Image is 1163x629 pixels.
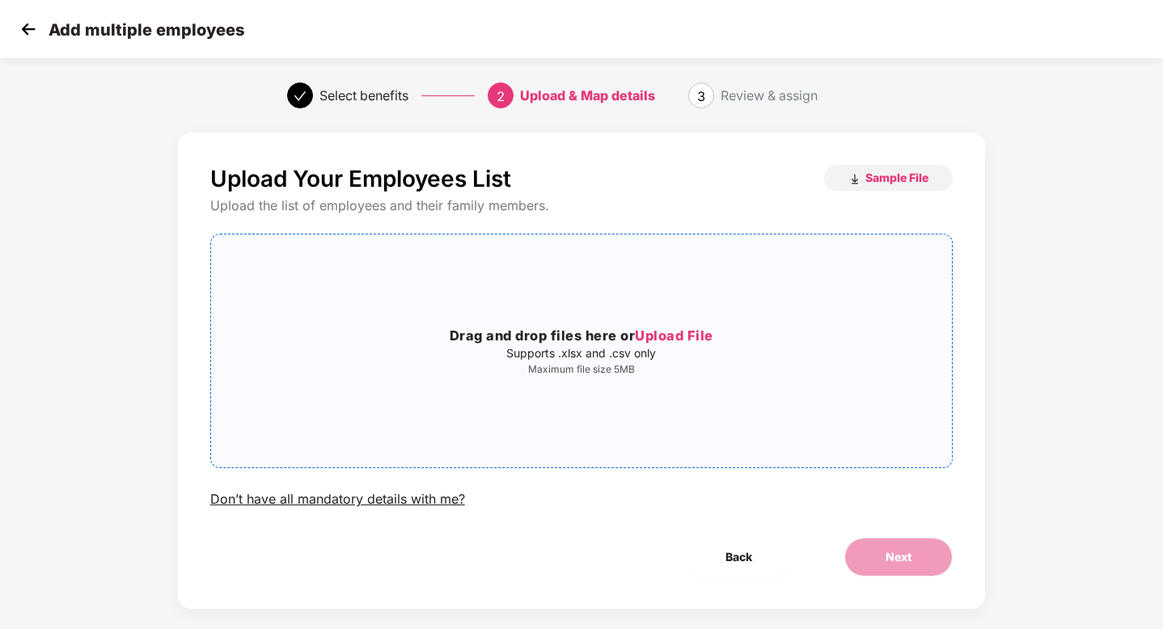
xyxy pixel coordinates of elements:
span: Back [725,548,752,566]
button: Sample File [824,165,953,191]
p: Upload Your Employees List [210,165,511,192]
button: Back [685,538,793,576]
div: Upload the list of employees and their family members. [210,197,954,214]
p: Maximum file size 5MB [211,363,953,376]
span: Drag and drop files here orUpload FileSupports .xlsx and .csv onlyMaximum file size 5MB [211,234,953,467]
p: Add multiple employees [49,20,244,40]
span: 3 [697,88,705,104]
span: 2 [497,88,505,104]
div: Review & assign [721,82,818,108]
span: Sample File [865,170,928,185]
button: Next [844,538,953,576]
div: Don’t have all mandatory details with me? [210,491,465,508]
div: Select benefits [319,82,408,108]
div: Upload & Map details [520,82,655,108]
p: Supports .xlsx and .csv only [211,347,953,360]
img: download_icon [848,173,861,186]
h3: Drag and drop files here or [211,326,953,347]
span: check [294,90,307,103]
span: Upload File [635,327,713,344]
img: svg+xml;base64,PHN2ZyB4bWxucz0iaHR0cDovL3d3dy53My5vcmcvMjAwMC9zdmciIHdpZHRoPSIzMCIgaGVpZ2h0PSIzMC... [16,17,40,41]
